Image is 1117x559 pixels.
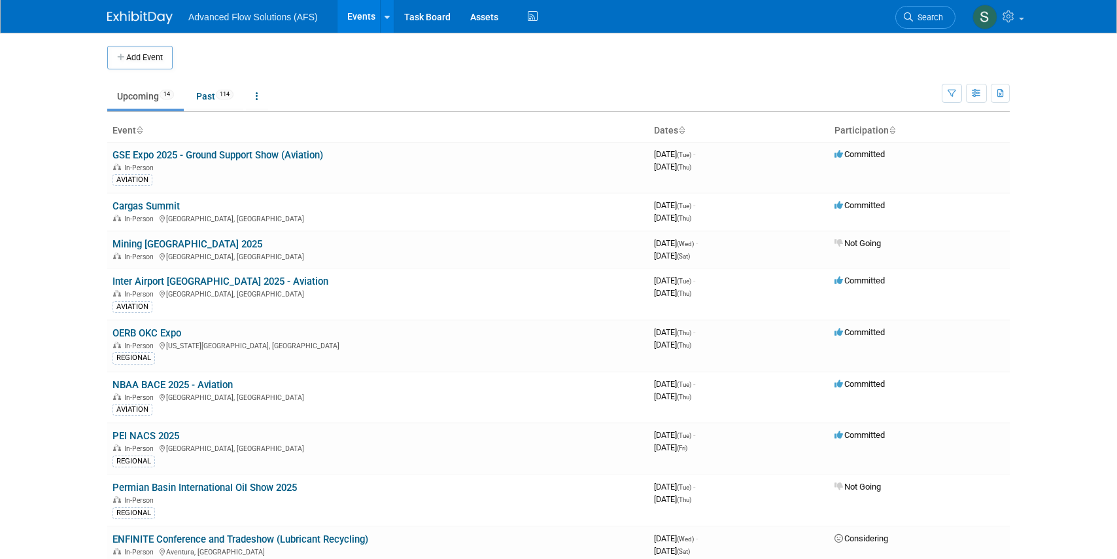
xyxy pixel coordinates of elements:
img: ExhibitDay [107,11,173,24]
span: Not Going [834,482,881,492]
span: - [693,276,695,285]
span: Search [913,12,943,22]
img: In-Person Event [113,393,121,400]
div: [GEOGRAPHIC_DATA], [GEOGRAPHIC_DATA] [112,288,644,298]
span: [DATE] [654,494,691,504]
a: Upcoming14 [107,84,184,109]
img: In-Person Event [113,164,121,170]
span: [DATE] [654,340,691,350]
a: Search [895,6,955,29]
th: Event [107,120,649,142]
span: - [693,430,695,440]
span: (Thu) [677,215,691,222]
span: [DATE] [654,162,691,171]
span: In-Person [124,444,158,453]
img: In-Person Event [113,548,121,554]
a: NBAA BACE 2025 - Aviation [112,379,233,391]
span: [DATE] [654,238,698,248]
img: In-Person Event [113,253,121,259]
span: [DATE] [654,391,691,401]
div: [US_STATE][GEOGRAPHIC_DATA], [GEOGRAPHIC_DATA] [112,340,644,350]
span: Committed [834,149,885,159]
a: Mining [GEOGRAPHIC_DATA] 2025 [112,238,262,250]
div: REGIONAL [112,456,155,467]
div: Aventura, [GEOGRAPHIC_DATA] [112,546,644,556]
span: In-Person [124,215,158,223]
span: (Tue) [677,202,691,209]
span: (Sat) [677,253,690,260]
span: [DATE] [654,288,691,298]
img: In-Person Event [113,215,121,221]
span: - [696,238,698,248]
span: [DATE] [654,482,695,492]
a: PEI NACS 2025 [112,430,179,442]
span: [DATE] [654,149,695,159]
span: In-Person [124,496,158,505]
span: Committed [834,379,885,389]
div: [GEOGRAPHIC_DATA], [GEOGRAPHIC_DATA] [112,391,644,402]
a: Sort by Start Date [678,125,685,135]
span: (Tue) [677,381,691,388]
span: [DATE] [654,200,695,210]
a: Permian Basin International Oil Show 2025 [112,482,297,494]
span: - [693,379,695,389]
span: (Wed) [677,535,694,543]
a: Sort by Event Name [136,125,143,135]
div: [GEOGRAPHIC_DATA], [GEOGRAPHIC_DATA] [112,251,644,261]
span: (Tue) [677,278,691,285]
div: [GEOGRAPHIC_DATA], [GEOGRAPHIC_DATA] [112,213,644,223]
span: Not Going [834,238,881,248]
span: - [693,482,695,492]
div: AVIATION [112,301,152,313]
div: AVIATION [112,404,152,416]
span: (Wed) [677,240,694,247]
span: (Tue) [677,432,691,439]
div: AVIATION [112,174,152,186]
span: - [696,533,698,543]
img: Steve McAnally [972,5,997,29]
span: - [693,149,695,159]
span: Considering [834,533,888,543]
a: Past114 [186,84,243,109]
a: ENFINITE Conference and Tradeshow (Lubricant Recycling) [112,533,368,545]
th: Dates [649,120,829,142]
span: (Sat) [677,548,690,555]
span: In-Person [124,393,158,402]
span: (Thu) [677,290,691,297]
span: [DATE] [654,276,695,285]
span: Committed [834,200,885,210]
div: [GEOGRAPHIC_DATA], [GEOGRAPHIC_DATA] [112,442,644,453]
div: REGIONAL [112,352,155,364]
a: GSE Expo 2025 - Ground Support Show (Aviation) [112,149,323,161]
span: [DATE] [654,430,695,440]
span: (Thu) [677,164,691,171]
button: Add Event [107,46,173,69]
span: - [693,200,695,210]
span: [DATE] [654,546,690,556]
span: Committed [834,327,885,337]
img: In-Person Event [113,290,121,297]
span: [DATE] [654,442,687,452]
span: (Tue) [677,484,691,491]
span: 114 [216,90,233,99]
span: Advanced Flow Solutions (AFS) [188,12,318,22]
span: In-Person [124,548,158,556]
a: Inter Airport [GEOGRAPHIC_DATA] 2025 - Aviation [112,276,328,287]
span: [DATE] [654,379,695,389]
span: In-Person [124,342,158,350]
span: Committed [834,430,885,440]
img: In-Person Event [113,342,121,348]
span: 14 [160,90,174,99]
span: (Tue) [677,151,691,158]
span: Committed [834,276,885,285]
span: - [693,327,695,337]
span: [DATE] [654,327,695,337]
div: REGIONAL [112,507,155,519]
a: Sort by Participation Type [889,125,895,135]
span: (Thu) [677,342,691,349]
span: In-Person [124,164,158,172]
span: (Thu) [677,329,691,336]
img: In-Person Event [113,496,121,503]
span: In-Person [124,253,158,261]
span: (Thu) [677,496,691,503]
